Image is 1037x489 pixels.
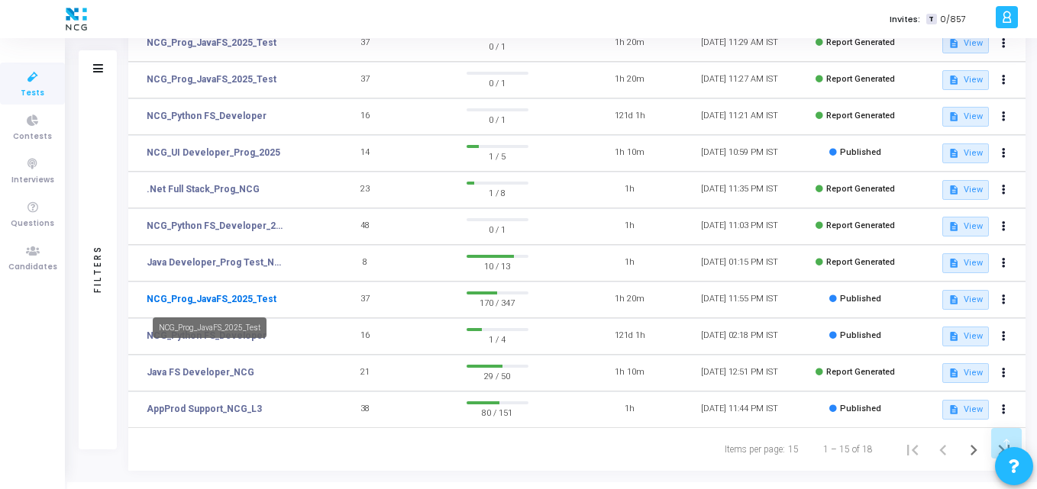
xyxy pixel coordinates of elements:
[788,442,799,456] div: 15
[310,208,420,245] td: 48
[940,13,966,26] span: 0/857
[575,135,685,172] td: 1h 10m
[840,330,881,340] span: Published
[147,256,287,269] a: Java Developer_Prog Test_NCG
[948,294,959,305] mat-icon: description
[948,331,959,342] mat-icon: description
[575,98,685,135] td: 121d 1h
[685,98,795,135] td: [DATE] 11:21 AM IST
[725,442,785,456] div: Items per page:
[147,365,254,379] a: Java FS Developer_NCG
[958,434,989,465] button: Next page
[575,391,685,428] td: 1h
[575,208,685,245] td: 1h
[942,70,989,90] button: View
[310,62,420,98] td: 37
[310,355,420,391] td: 21
[948,38,959,49] mat-icon: description
[942,107,989,127] button: View
[575,281,685,318] td: 1h 20m
[310,281,420,318] td: 37
[942,363,989,383] button: View
[147,219,287,233] a: NCG_Python FS_Developer_2025
[942,400,989,420] button: View
[928,434,958,465] button: Previous page
[685,391,795,428] td: [DATE] 11:44 PM IST
[467,38,528,53] span: 0 / 1
[467,148,528,163] span: 1 / 5
[21,87,44,100] span: Tests
[467,294,528,310] span: 170 / 347
[685,25,795,62] td: [DATE] 11:29 AM IST
[467,368,528,383] span: 29 / 50
[840,147,881,157] span: Published
[840,294,881,304] span: Published
[467,185,528,200] span: 1 / 8
[13,130,52,143] span: Contests
[575,172,685,208] td: 1h
[575,355,685,391] td: 1h 10m
[826,257,895,267] span: Report Generated
[147,182,260,196] a: .Net Full Stack_Prog_NCG
[62,4,91,34] img: logo
[8,261,57,274] span: Candidates
[467,111,528,127] span: 0 / 1
[826,367,895,377] span: Report Generated
[310,245,420,281] td: 8
[91,185,105,352] div: Filters
[840,404,881,413] span: Published
[942,34,989,53] button: View
[948,75,959,85] mat-icon: description
[147,402,262,416] a: AppProd Support_NCG_L3
[310,391,420,428] td: 38
[890,13,920,26] label: Invites:
[948,221,959,232] mat-icon: description
[310,25,420,62] td: 37
[147,292,276,306] a: NCG_Prog_JavaFS_2025_Test
[826,220,895,230] span: Report Generated
[467,221,528,236] span: 0 / 1
[467,331,528,346] span: 1 / 4
[948,148,959,159] mat-icon: description
[147,36,276,50] a: NCG_Prog_JavaFS_2025_Test
[11,217,54,230] span: Questions
[948,185,959,195] mat-icon: description
[685,318,795,355] td: [DATE] 02:18 PM IST
[147,146,280,159] a: NCG_UI Developer_Prog_2025
[310,135,420,172] td: 14
[989,434,1019,465] button: Last page
[310,172,420,208] td: 23
[826,184,895,194] span: Report Generated
[942,253,989,273] button: View
[685,245,795,281] td: [DATE] 01:15 PM IST
[575,25,685,62] td: 1h 20m
[685,281,795,318] td: [DATE] 11:55 PM IST
[948,368,959,378] mat-icon: description
[942,180,989,200] button: View
[942,217,989,236] button: View
[11,174,54,187] span: Interviews
[948,111,959,122] mat-icon: description
[942,290,989,310] button: View
[147,109,267,123] a: NCG_Python FS_Developer
[575,245,685,281] td: 1h
[685,135,795,172] td: [DATE] 10:59 PM IST
[897,434,928,465] button: First page
[826,111,895,121] span: Report Generated
[467,258,528,273] span: 10 / 13
[942,327,989,346] button: View
[948,404,959,415] mat-icon: description
[467,404,528,420] span: 80 / 151
[823,442,873,456] div: 1 – 15 of 18
[926,14,936,25] span: T
[147,72,276,86] a: NCG_Prog_JavaFS_2025_Test
[685,62,795,98] td: [DATE] 11:27 AM IST
[575,318,685,355] td: 121d 1h
[467,75,528,90] span: 0 / 1
[948,258,959,269] mat-icon: description
[685,172,795,208] td: [DATE] 11:35 PM IST
[153,317,267,338] div: NCG_Prog_JavaFS_2025_Test
[826,37,895,47] span: Report Generated
[310,318,420,355] td: 16
[826,74,895,84] span: Report Generated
